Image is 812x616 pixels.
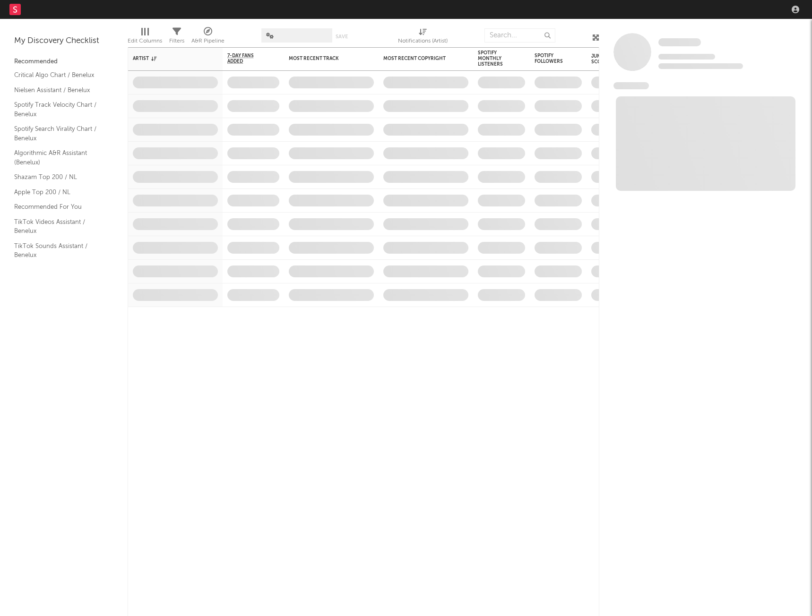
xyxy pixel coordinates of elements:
[14,100,104,119] a: Spotify Track Velocity Chart / Benelux
[14,148,104,167] a: Algorithmic A&R Assistant (Benelux)
[191,24,225,51] div: A&R Pipeline
[227,53,265,64] span: 7-Day Fans Added
[133,56,204,61] div: Artist
[658,38,701,46] span: Some Artist
[658,63,743,69] span: 0 fans last week
[128,24,162,51] div: Edit Columns
[398,35,448,47] div: Notifications (Artist)
[289,56,360,61] div: Most Recent Track
[398,24,448,51] div: Notifications (Artist)
[14,85,104,95] a: Nielsen Assistant / Benelux
[14,70,104,80] a: Critical Algo Chart / Benelux
[14,56,113,68] div: Recommended
[383,56,454,61] div: Most Recent Copyright
[14,124,104,143] a: Spotify Search Virality Chart / Benelux
[14,241,104,260] a: TikTok Sounds Assistant / Benelux
[191,35,225,47] div: A&R Pipeline
[336,34,348,39] button: Save
[14,187,104,197] a: Apple Top 200 / NL
[14,35,113,47] div: My Discovery Checklist
[591,53,615,65] div: Jump Score
[169,35,184,47] div: Filters
[14,172,104,182] a: Shazam Top 200 / NL
[535,53,568,64] div: Spotify Followers
[169,24,184,51] div: Filters
[658,38,701,47] a: Some Artist
[128,35,162,47] div: Edit Columns
[478,50,511,67] div: Spotify Monthly Listeners
[484,28,555,43] input: Search...
[613,82,649,89] span: News Feed
[658,54,715,60] span: Tracking Since: [DATE]
[14,217,104,236] a: TikTok Videos Assistant / Benelux
[14,202,104,212] a: Recommended For You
